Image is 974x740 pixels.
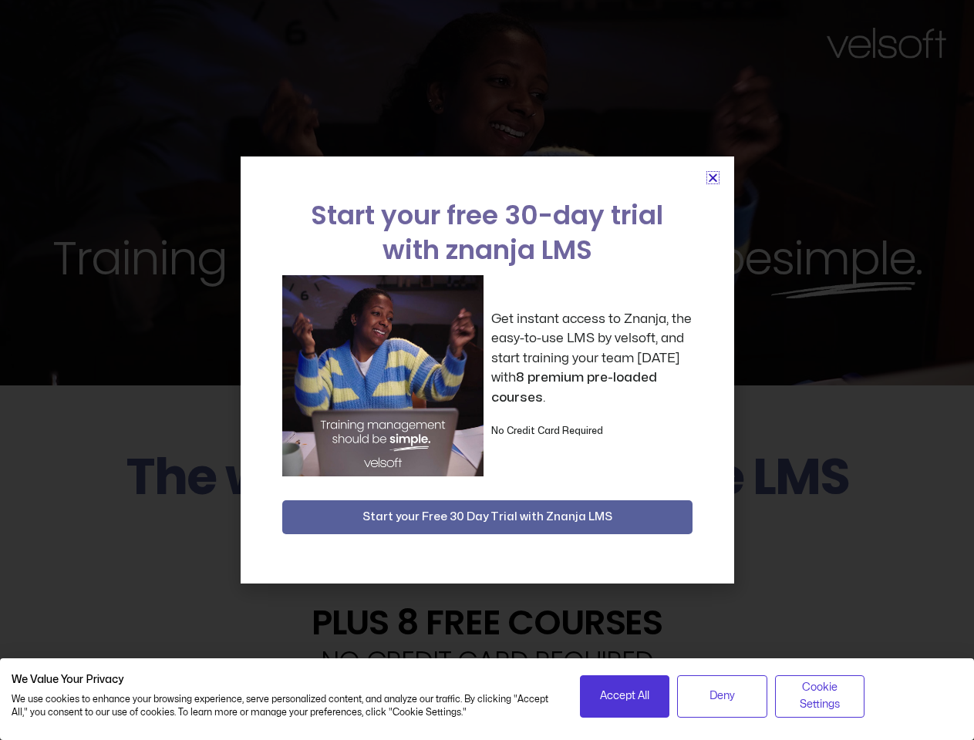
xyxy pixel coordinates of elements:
a: Close [707,172,719,183]
span: Cookie Settings [785,679,855,714]
p: We use cookies to enhance your browsing experience, serve personalized content, and analyze our t... [12,693,557,719]
img: a woman sitting at her laptop dancing [282,275,484,476]
span: Start your Free 30 Day Trial with Znanja LMS [362,508,612,526]
button: Start your Free 30 Day Trial with Znanja LMS [282,500,693,534]
span: Deny [709,688,735,705]
span: Accept All [600,688,649,705]
h2: We Value Your Privacy [12,673,557,687]
h2: Start your free 30-day trial with znanja LMS [282,198,693,267]
strong: No Credit Card Required [491,426,603,436]
p: Get instant access to Znanja, the easy-to-use LMS by velsoft, and start training your team [DATE]... [491,309,693,408]
button: Deny all cookies [677,675,767,718]
button: Accept all cookies [580,675,670,718]
button: Adjust cookie preferences [775,675,865,718]
strong: 8 premium pre-loaded courses [491,371,657,404]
